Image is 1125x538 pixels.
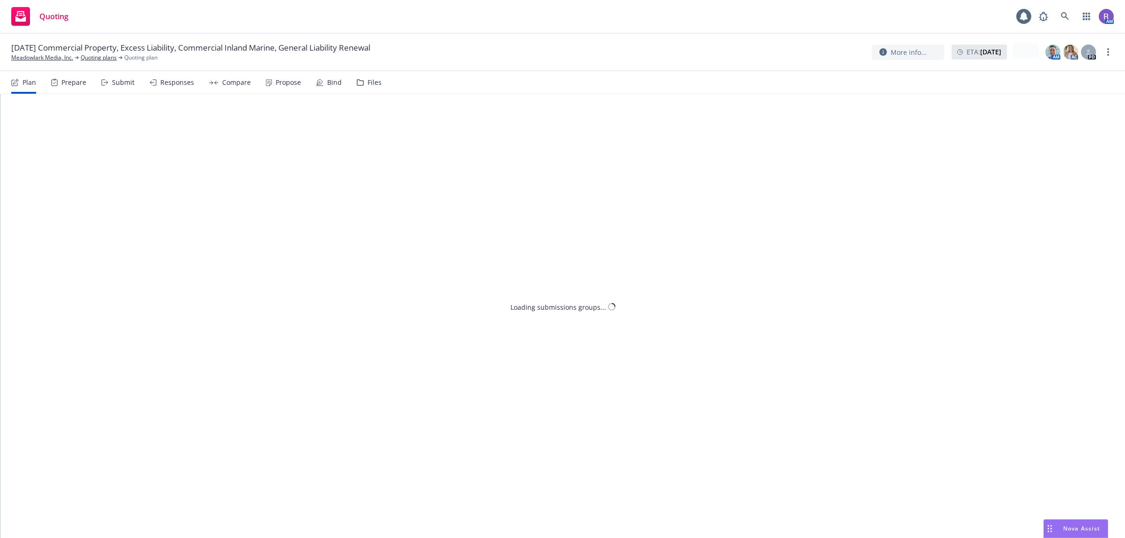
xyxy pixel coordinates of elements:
img: photo [1099,9,1114,24]
div: Submit [112,79,135,86]
span: Nova Assist [1063,524,1100,532]
div: Propose [276,79,301,86]
div: Compare [222,79,251,86]
span: More info... [891,47,927,57]
a: Quoting [7,3,72,30]
a: Meadowlark Media, Inc. [11,53,73,62]
a: more [1102,46,1114,58]
button: Nova Assist [1043,519,1108,538]
span: ETA : [967,47,1001,57]
span: [DATE] Commercial Property, Excess Liability, Commercial Inland Marine, General Liability Renewal [11,42,370,53]
div: Drag to move [1044,520,1056,538]
img: photo [1063,45,1078,60]
img: photo [1045,45,1060,60]
span: Quoting [39,13,68,20]
div: Loading submissions groups... [510,302,606,312]
button: More info... [872,45,944,60]
div: Prepare [61,79,86,86]
strong: [DATE] [980,47,1001,56]
a: Switch app [1077,7,1096,26]
div: Files [367,79,382,86]
a: Quoting plans [81,53,117,62]
a: Search [1056,7,1074,26]
div: Plan [22,79,36,86]
div: Responses [160,79,194,86]
span: Quoting plan [124,53,157,62]
div: Bind [327,79,342,86]
a: Report a Bug [1034,7,1053,26]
